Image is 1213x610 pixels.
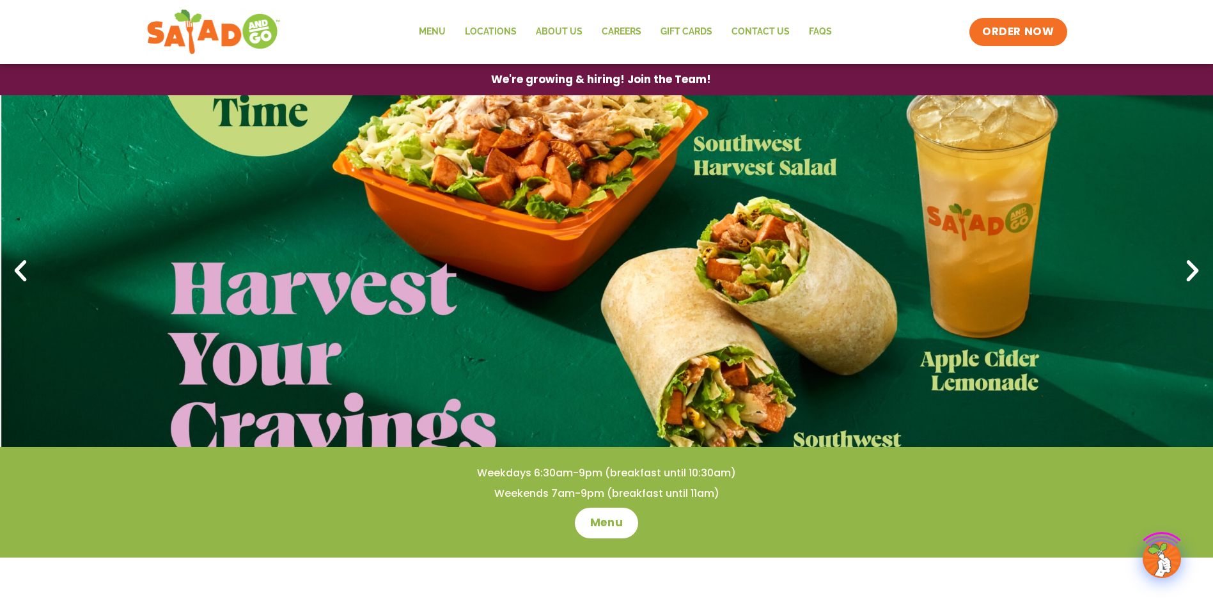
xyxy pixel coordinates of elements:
a: ORDER NOW [969,18,1067,46]
h4: Weekends 7am-9pm (breakfast until 11am) [26,487,1187,501]
a: Contact Us [722,17,799,47]
span: Menu [590,515,623,531]
a: Menu [575,508,638,538]
nav: Menu [409,17,841,47]
a: About Us [526,17,592,47]
span: We're growing & hiring! Join the Team! [491,74,711,85]
h4: Weekdays 6:30am-9pm (breakfast until 10:30am) [26,466,1187,480]
a: FAQs [799,17,841,47]
a: Locations [455,17,526,47]
a: Menu [409,17,455,47]
a: We're growing & hiring! Join the Team! [472,65,730,95]
span: ORDER NOW [982,24,1054,40]
a: GIFT CARDS [651,17,722,47]
a: Careers [592,17,651,47]
img: new-SAG-logo-768×292 [146,6,281,58]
